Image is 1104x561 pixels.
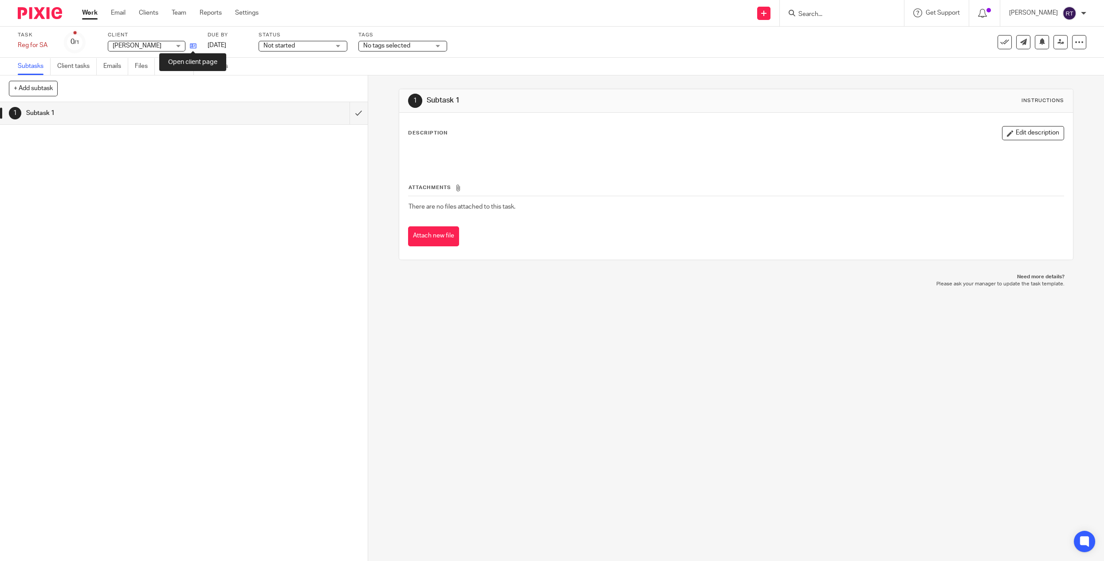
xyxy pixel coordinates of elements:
[57,58,97,75] a: Client tasks
[408,280,1065,288] p: Please ask your manager to update the task template.
[9,81,58,96] button: + Add subtask
[82,8,98,17] a: Work
[18,41,53,50] div: Reg for SA
[408,94,422,108] div: 1
[408,130,448,137] p: Description
[408,226,459,246] button: Attach new file
[1062,6,1076,20] img: svg%3E
[235,8,259,17] a: Settings
[200,58,235,75] a: Audit logs
[409,185,451,190] span: Attachments
[427,96,755,105] h1: Subtask 1
[200,8,222,17] a: Reports
[111,8,126,17] a: Email
[798,11,877,19] input: Search
[18,58,51,75] a: Subtasks
[1002,126,1064,140] button: Edit description
[363,43,410,49] span: No tags selected
[408,273,1065,280] p: Need more details?
[103,58,128,75] a: Emails
[139,8,158,17] a: Clients
[71,37,79,47] div: 0
[135,58,155,75] a: Files
[113,43,161,49] span: [PERSON_NAME]
[263,43,295,49] span: Not started
[358,32,447,39] label: Tags
[172,8,186,17] a: Team
[18,7,62,19] img: Pixie
[26,107,236,120] h1: Subtask 1
[1021,97,1064,104] div: Instructions
[208,32,248,39] label: Due by
[926,10,960,16] span: Get Support
[75,40,79,45] small: /1
[409,204,515,210] span: There are no files attached to this task.
[18,32,53,39] label: Task
[108,32,196,39] label: Client
[161,58,194,75] a: Notes (0)
[9,107,21,119] div: 1
[208,42,226,48] span: [DATE]
[259,32,347,39] label: Status
[1009,8,1058,17] p: [PERSON_NAME]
